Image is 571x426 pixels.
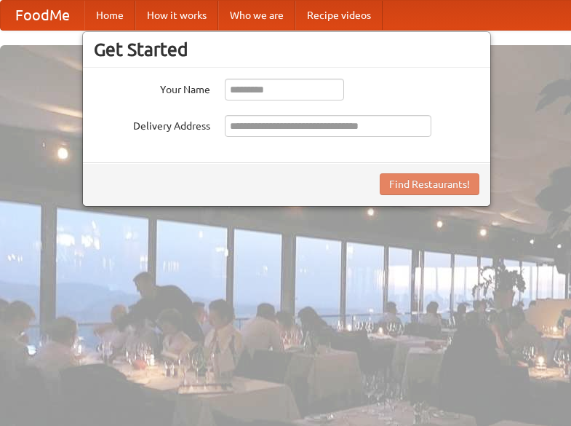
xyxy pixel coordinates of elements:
[84,1,135,30] a: Home
[1,1,84,30] a: FoodMe
[135,1,218,30] a: How it works
[94,79,210,97] label: Your Name
[94,39,479,60] h3: Get Started
[94,115,210,133] label: Delivery Address
[380,173,479,195] button: Find Restaurants!
[295,1,383,30] a: Recipe videos
[218,1,295,30] a: Who we are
